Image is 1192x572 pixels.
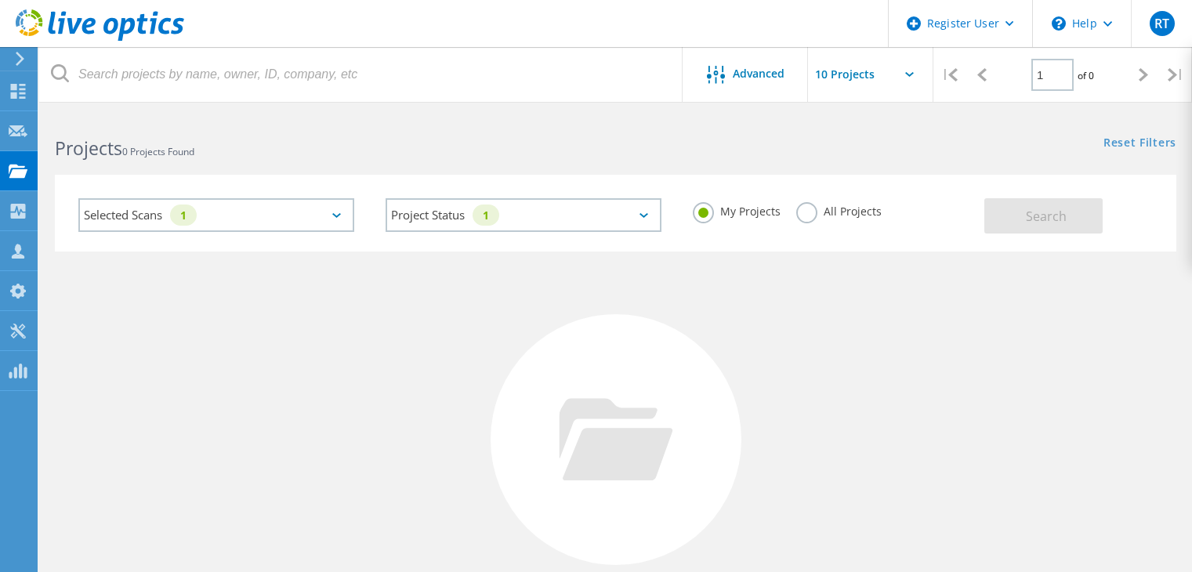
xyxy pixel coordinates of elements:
label: All Projects [796,202,882,217]
div: Selected Scans [78,198,354,232]
div: | [1160,47,1192,103]
button: Search [984,198,1103,234]
b: Projects [55,136,122,161]
label: My Projects [693,202,781,217]
span: Advanced [733,68,784,79]
span: Search [1026,208,1067,225]
svg: \n [1052,16,1066,31]
div: 1 [473,205,499,226]
span: of 0 [1078,69,1094,82]
a: Reset Filters [1103,137,1176,150]
div: | [933,47,966,103]
span: RT [1154,17,1169,30]
div: 1 [170,205,197,226]
span: 0 Projects Found [122,145,194,158]
input: Search projects by name, owner, ID, company, etc [39,47,683,102]
a: Live Optics Dashboard [16,33,184,44]
div: Project Status [386,198,661,232]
